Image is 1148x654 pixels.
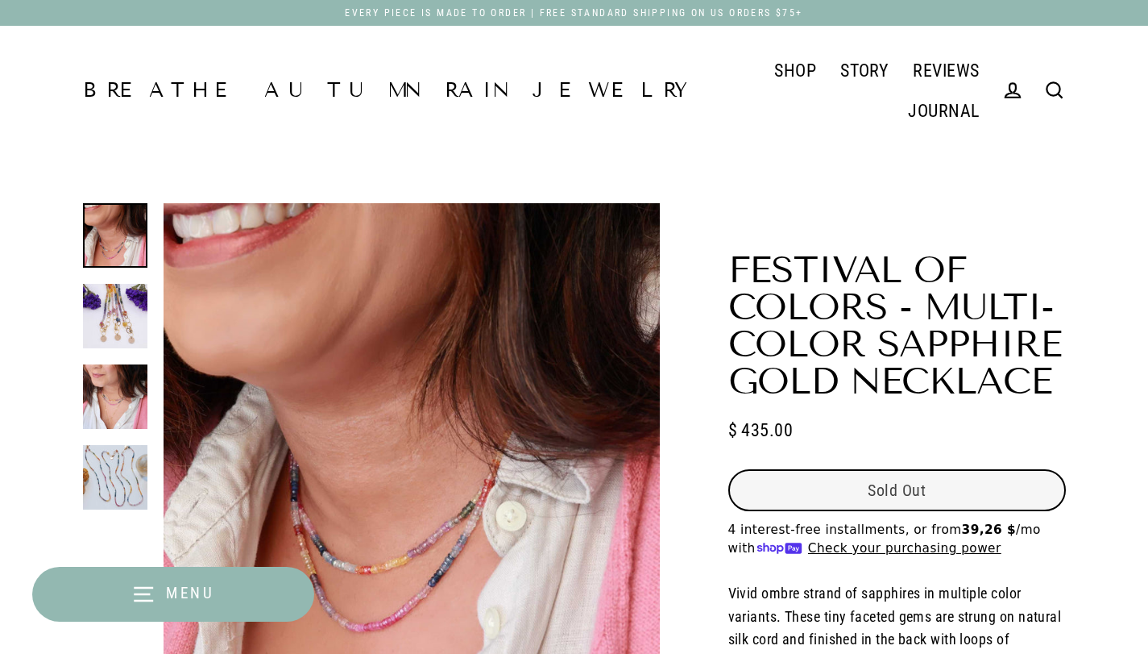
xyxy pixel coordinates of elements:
[728,416,794,444] span: $ 435.00
[83,284,147,348] img: Festival of Colors - Multi-Color Sapphire Gold Necklace detail image | Breathe Autumn Rain Artisa...
[901,50,991,90] a: REVIEWS
[83,445,147,510] img: Festival of Colors - Multi-Color Sapphire Gold Necklace alt image | Breathe Autumn Rain Artisan J...
[697,50,992,131] div: Primary
[728,469,1066,511] button: Sold Out
[83,81,697,101] a: Breathe Autumn Rain Jewelry
[83,364,147,429] img: Festival of Colors - Multi-Color Sapphire Gold Necklace life style layering image | Breathe Autum...
[728,252,1066,400] h1: Festival of Colors - Multi-Color Sapphire Gold Necklace
[828,50,901,90] a: STORY
[868,481,926,500] span: Sold Out
[32,567,314,622] button: Menu
[762,50,828,90] a: SHOP
[166,584,215,602] span: Menu
[896,90,991,131] a: JOURNAL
